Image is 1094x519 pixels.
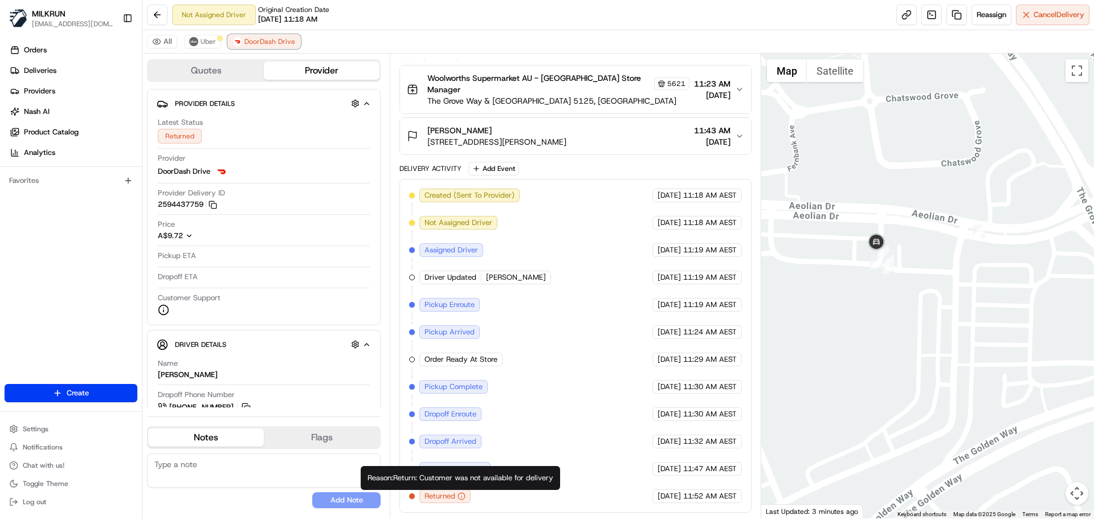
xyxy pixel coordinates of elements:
[424,382,483,392] span: Pickup Complete
[1034,10,1084,20] span: Cancel Delivery
[973,225,985,238] div: 11
[424,327,475,337] span: Pickup Arrived
[761,504,863,518] div: Last Updated: 3 minutes ago
[897,510,946,518] button: Keyboard shortcuts
[424,245,478,255] span: Assigned Driver
[23,443,63,452] span: Notifications
[158,358,178,369] span: Name
[67,388,89,398] span: Create
[683,327,737,337] span: 11:24 AM AEST
[5,439,137,455] button: Notifications
[658,190,681,201] span: [DATE]
[427,72,651,95] span: Woolworths Supermarket AU - [GEOGRAPHIC_DATA] Store Manager
[424,436,476,447] span: Dropoff Arrived
[876,246,889,258] div: 5
[424,409,476,419] span: Dropoff Enroute
[158,117,203,128] span: Latest Status
[5,421,137,437] button: Settings
[24,86,55,96] span: Providers
[5,144,142,162] a: Analytics
[5,171,137,190] div: Favorites
[23,479,68,488] span: Toggle Theme
[424,272,476,283] span: Driver Updated
[1022,511,1038,517] a: Terms
[658,272,681,283] span: [DATE]
[1066,59,1088,82] button: Toggle fullscreen view
[5,62,142,80] a: Deliveries
[201,37,216,46] span: Uber
[148,62,264,80] button: Quotes
[683,491,737,501] span: 11:52 AM AEST
[683,272,737,283] span: 11:19 AM AEST
[32,8,66,19] button: MILKRUN
[683,190,737,201] span: 11:18 AM AEST
[157,94,371,113] button: Provider Details
[881,261,894,274] div: 3
[233,37,242,46] img: doordash_logo_v2.png
[658,464,681,474] span: [DATE]
[424,190,515,201] span: Created (Sent To Provider)
[158,199,217,210] button: 2594437759
[658,382,681,392] span: [DATE]
[683,382,737,392] span: 11:30 AM AEST
[424,218,492,228] span: Not Assigned Driver
[683,409,737,419] span: 11:30 AM AEST
[767,59,807,82] button: Show street map
[5,41,142,59] a: Orders
[424,464,485,474] span: Return In Progress
[5,457,137,473] button: Chat with us!
[977,10,1006,20] span: Reassign
[658,409,681,419] span: [DATE]
[158,251,196,261] span: Pickup ETA
[658,218,681,228] span: [DATE]
[870,256,883,269] div: 12
[158,153,186,164] span: Provider
[658,354,681,365] span: [DATE]
[158,231,183,240] span: A$9.72
[228,35,300,48] button: DoorDash Drive
[184,35,221,48] button: Uber
[361,466,560,490] div: Reason: Return: Customer was not available for delivery
[24,127,79,137] span: Product Catalog
[148,428,264,447] button: Notes
[658,436,681,447] span: [DATE]
[158,219,175,230] span: Price
[244,37,295,46] span: DoorDash Drive
[9,9,27,27] img: MILKRUN
[23,497,46,506] span: Log out
[683,245,737,255] span: 11:19 AM AEST
[157,335,371,354] button: Driver Details
[468,162,519,175] button: Add Event
[427,125,492,136] span: [PERSON_NAME]
[5,494,137,510] button: Log out
[5,384,137,402] button: Create
[158,401,252,414] a: [PHONE_NUMBER]
[694,125,730,136] span: 11:43 AM
[424,354,497,365] span: Order Ready At Store
[5,103,142,121] a: Nash AI
[694,78,730,89] span: 11:23 AM
[5,123,142,141] a: Product Catalog
[683,218,737,228] span: 11:18 AM AEST
[424,300,475,310] span: Pickup Enroute
[258,5,329,14] span: Original Creation Date
[807,59,863,82] button: Show satellite imagery
[32,19,113,28] span: [EMAIL_ADDRESS][DOMAIN_NAME]
[24,45,47,55] span: Orders
[683,300,737,310] span: 11:19 AM AEST
[158,166,210,177] span: DoorDash Drive
[683,436,737,447] span: 11:32 AM AEST
[24,148,55,158] span: Analytics
[1045,511,1091,517] a: Report a map error
[764,504,802,518] a: Open this area in Google Maps (opens a new window)
[694,89,730,101] span: [DATE]
[158,188,225,198] span: Provider Delivery ID
[147,35,177,48] button: All
[1066,482,1088,505] button: Map camera controls
[158,231,258,241] button: A$9.72
[953,511,1015,517] span: Map data ©2025 Google
[424,491,455,501] span: Returned
[683,354,737,365] span: 11:29 AM AEST
[158,390,235,400] span: Dropoff Phone Number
